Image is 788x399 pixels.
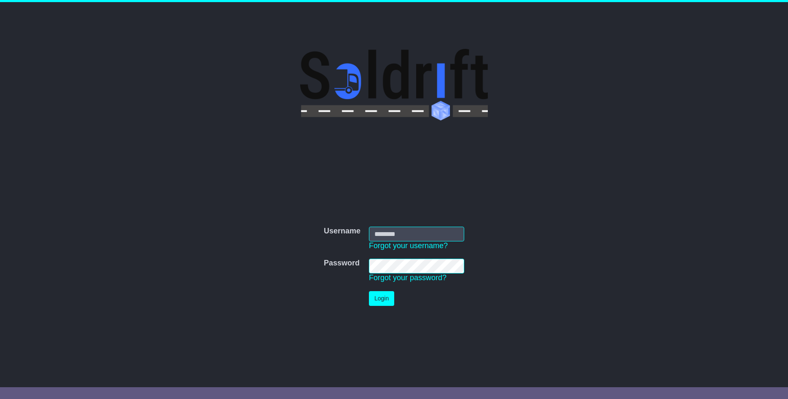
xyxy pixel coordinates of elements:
label: Password [324,259,360,268]
a: Forgot your username? [369,241,448,250]
button: Login [369,291,394,306]
label: Username [324,227,360,236]
a: Forgot your password? [369,273,446,282]
img: Soldrift Pty Ltd [300,49,488,121]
